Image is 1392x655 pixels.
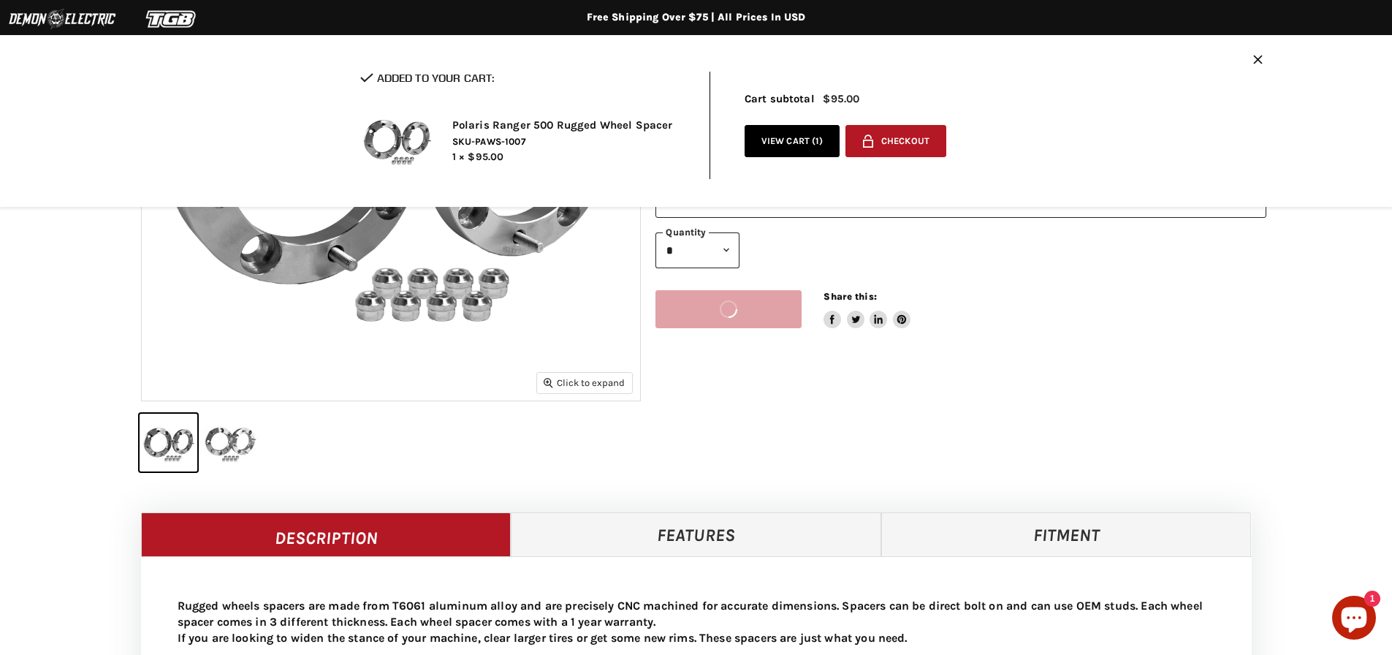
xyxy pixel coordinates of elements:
h2: Added to your cart: [360,72,688,84]
a: Description [141,512,511,556]
button: Close [1253,55,1263,67]
p: Rugged wheels spacers are made from T6061 aluminum alloy and are precisely CNC machined for accur... [178,598,1215,646]
span: $95.00 [823,93,859,105]
span: 1 [815,135,819,146]
img: TGB Logo 2 [117,5,227,33]
span: Share this: [824,291,876,302]
span: 1 × [452,151,465,163]
form: cart checkout [840,125,946,163]
button: Polaris Ranger 500 Rugged Wheel Spacer thumbnail [202,414,259,472]
img: Polaris Ranger 500 Rugged Wheel Spacer [360,103,433,176]
a: View cart (1) [745,125,840,158]
a: Fitment [881,512,1252,556]
h2: Polaris Ranger 500 Rugged Wheel Spacer [452,118,688,133]
inbox-online-store-chat: Shopify online store chat [1328,596,1380,643]
select: Quantity [655,232,739,268]
img: Demon Electric Logo 2 [7,5,117,33]
button: Click to expand [537,373,632,393]
span: SKU-PAWS-1007 [452,135,688,148]
span: $95.00 [468,151,503,163]
span: Click to expand [544,377,625,388]
span: Cart subtotal [745,92,815,105]
div: Free Shipping Over $75 | All Prices In USD [112,11,1281,24]
a: Features [511,512,881,556]
aside: Share this: [824,290,910,329]
span: Checkout [881,136,929,147]
button: Polaris Ranger 500 Rugged Wheel Spacer thumbnail [140,414,197,472]
button: Checkout [845,125,946,158]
